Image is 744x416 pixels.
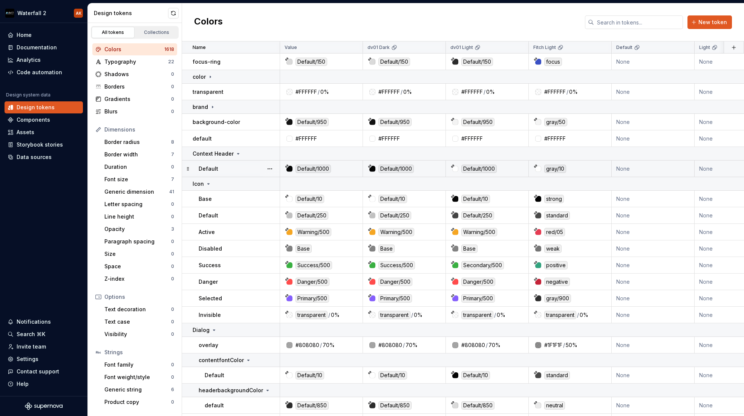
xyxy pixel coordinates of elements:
div: Data sources [17,153,52,161]
div: Default/850 [461,401,494,410]
div: gray/900 [544,294,571,303]
div: Shadows [104,70,171,78]
div: 0% [569,88,578,96]
td: None [612,224,695,240]
div: #FFFFFF [544,88,566,96]
div: 0 [171,71,174,77]
div: gray/10 [544,165,566,173]
a: Supernova Logo [25,402,63,410]
td: None [612,367,695,384]
a: Documentation [5,41,83,54]
div: positive [544,261,568,269]
p: Icon [193,180,204,188]
div: / [486,341,488,349]
div: 0 [171,239,174,245]
div: Code automation [17,69,62,76]
a: Storybook stories [5,139,83,151]
td: None [612,307,695,323]
p: Value [285,44,297,50]
div: Design system data [6,92,51,98]
div: Base [461,245,478,253]
p: Default [205,372,224,379]
td: None [612,240,695,257]
div: strong [544,195,564,203]
a: Design tokens [5,101,83,113]
a: Font family0 [101,359,177,371]
div: transparent [544,311,576,319]
div: Assets [17,128,34,136]
a: Line height0 [101,211,177,223]
div: / [566,88,568,96]
div: Help [17,380,29,388]
div: Primary/500 [378,294,412,303]
a: Analytics [5,54,83,66]
div: 50% [566,341,577,349]
a: Opacity3 [101,223,177,235]
a: Colors1618 [92,43,177,55]
div: / [401,88,403,96]
td: None [612,274,695,290]
div: 8 [171,139,174,145]
a: Space0 [101,260,177,272]
p: Success [199,262,221,269]
div: 0 [171,109,174,115]
div: / [403,341,405,349]
a: Home [5,29,83,41]
div: Primary/500 [295,294,329,303]
a: Z-index0 [101,273,177,285]
div: / [318,88,320,96]
a: Border width7 [101,148,177,161]
a: Blurs0 [92,106,177,118]
p: Default [199,165,218,173]
input: Search in tokens... [594,15,683,29]
div: Border radius [104,138,171,146]
div: Default/10 [378,195,407,203]
a: Product copy0 [101,396,177,408]
div: 0% [580,311,588,319]
div: 22 [168,59,174,65]
p: default [205,402,224,409]
div: 7 [171,176,174,182]
div: 7 [171,151,174,158]
button: Help [5,378,83,390]
p: transparent [193,88,224,96]
div: Default/150 [461,58,493,66]
p: Danger [199,278,218,286]
div: Success/500 [295,261,332,269]
div: 0% [331,311,340,319]
p: Disabled [199,245,222,252]
div: #808080 [461,341,485,349]
a: Letter spacing0 [101,198,177,210]
div: Waterfall 2 [17,9,46,17]
div: 0 [171,214,174,220]
div: transparent [295,311,328,319]
div: 0 [171,251,174,257]
a: Size0 [101,248,177,260]
div: standard [544,211,570,220]
div: 70% [488,341,501,349]
div: Font family [104,361,171,369]
a: Shadows0 [92,68,177,80]
div: Z-index [104,275,171,283]
p: Default [616,44,632,50]
div: 0 [171,399,174,405]
div: #808080 [378,341,402,349]
p: Name [193,44,206,50]
div: Text decoration [104,306,171,313]
div: Default/950 [378,118,412,126]
p: Invisible [199,311,221,319]
p: Base [199,195,212,203]
div: / [411,311,413,319]
p: Selected [199,295,222,302]
p: default [193,135,212,142]
div: Collections [138,29,176,35]
a: Font size7 [101,173,177,185]
a: Assets [5,126,83,138]
div: standard [544,371,570,379]
div: Default/10 [461,371,490,379]
div: Blurs [104,108,171,115]
a: Code automation [5,66,83,78]
div: transparent [378,311,410,319]
div: Default/10 [295,195,324,203]
div: Primary/500 [461,294,495,303]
